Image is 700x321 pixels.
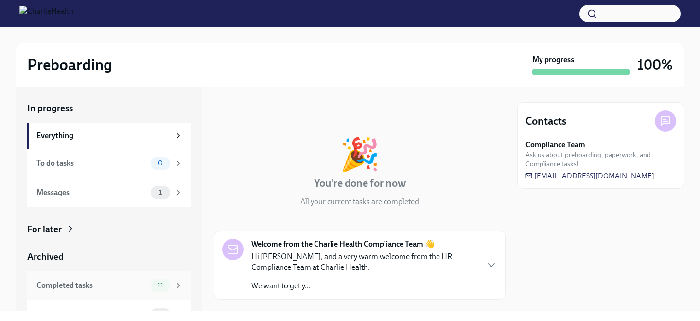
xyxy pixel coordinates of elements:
div: In progress [214,102,260,115]
a: [EMAIL_ADDRESS][DOMAIN_NAME] [525,171,654,180]
div: Messages [36,187,147,198]
a: Archived [27,250,191,263]
p: We want to get y... [251,281,478,291]
p: All your current tasks are completed [300,196,419,207]
a: Everything [27,123,191,149]
div: Completed tasks [36,280,147,291]
div: To do tasks [36,158,147,169]
h2: Preboarding [27,55,112,74]
img: CharlieHealth [19,6,73,21]
strong: Compliance Team [525,140,585,150]
h4: Contacts [525,114,567,128]
span: 1 [153,189,168,196]
span: 0 [152,311,169,318]
div: For later [27,223,62,235]
a: Messages1 [27,178,191,207]
strong: My progress [532,54,574,65]
a: For later [27,223,191,235]
p: Hi [PERSON_NAME], and a very warm welcome from the HR Compliance Team at Charlie Health. [251,251,478,273]
span: 0 [152,160,169,167]
span: 11 [152,282,169,289]
a: To do tasks0 [27,149,191,178]
h3: 100% [637,56,673,73]
strong: Welcome from the Charlie Health Compliance Team 👋 [251,239,435,250]
a: Completed tasks11 [27,271,191,300]
div: 🎉 [340,138,380,170]
span: Ask us about preboarding, paperwork, and Compliance tasks! [525,150,676,169]
h4: You're done for now [314,176,406,191]
a: In progress [27,102,191,115]
div: Everything [36,130,170,141]
div: Messages [36,309,147,320]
